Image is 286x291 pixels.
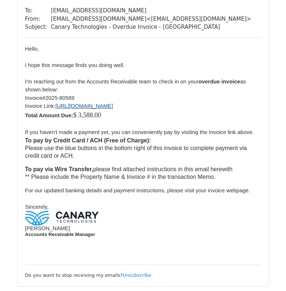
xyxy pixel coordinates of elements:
a: Unsubscribe [123,272,152,278]
span: ** Please include the Property Name & Invoice # in the transaction Memo. [25,174,216,180]
b: Total Amount Due: [25,112,73,118]
strong: overdue invoice [199,78,240,84]
font: [URL][DOMAIN_NAME] [55,103,113,109]
span: I hope this message finds you doing well. [25,62,125,68]
span: [PERSON_NAME] [25,225,70,231]
span: please find attached instructions in this email herewith [25,166,233,172]
span: Invoice# [25,95,46,101]
span: For our updated banking details and payment instructions, please visit your invoice webpage. [25,187,250,193]
td: [EMAIL_ADDRESS][DOMAIN_NAME] < [EMAIL_ADDRESS][DOMAIN_NAME] > [51,15,251,23]
span: To pay by Credit Card / ACH (Free of Charge): [25,137,151,143]
strong: To pay via Wire Transfer, [25,166,93,172]
small: Do you want to stop receiving my emails? [25,272,152,278]
li: Invoice Link: [25,102,261,110]
font: $ 3,588.00 [73,111,101,119]
img: c29b55174a6d10e35b8ed12ea38c4a16ab5ad042.png [25,211,99,225]
td: Subject: [25,23,51,31]
span: Please use the blue buttons in the bottom right of this invoice to complete payment via credit ca... [25,145,247,159]
span: I'm reaching out from the Accounts Receivable team to check in on your as shown below: [25,78,246,93]
iframe: Chat Widget [250,256,286,291]
span: If you haven't made a payment yet, you can conveniently pay by visiting the Invoice link above. [25,129,254,135]
td: From: [25,15,51,23]
td: [EMAIL_ADDRESS][DOMAIN_NAME] [51,7,251,15]
td: Canary Technologies - Overdue Invoice - [GEOGRAPHIC_DATA] [51,23,251,31]
span: Hello, [25,46,39,52]
td: To: [25,7,51,15]
span: Sincerely, [25,204,49,210]
span: Accounts Receivable Manager [25,232,95,237]
li: 2025-80589 [25,94,261,102]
